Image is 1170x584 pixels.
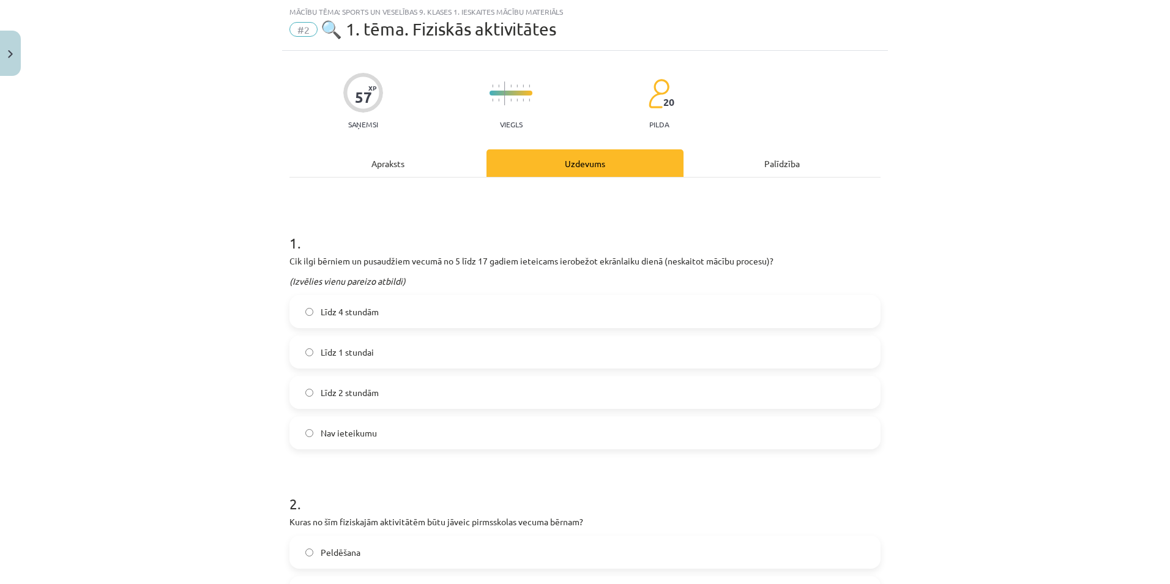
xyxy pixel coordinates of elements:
img: icon-short-line-57e1e144782c952c97e751825c79c345078a6d821885a25fce030b3d8c18986b.svg [529,84,530,88]
p: Saņemsi [343,120,383,129]
input: Peldēšana [305,548,313,556]
img: icon-short-line-57e1e144782c952c97e751825c79c345078a6d821885a25fce030b3d8c18986b.svg [492,99,493,102]
span: Līdz 2 stundām [321,386,379,399]
span: 🔍 1. tēma. Fiziskās aktivitātes [321,19,556,39]
p: pilda [649,120,669,129]
img: icon-short-line-57e1e144782c952c97e751825c79c345078a6d821885a25fce030b3d8c18986b.svg [516,84,518,88]
span: Nav ieteikumu [321,427,377,440]
img: students-c634bb4e5e11cddfef0936a35e636f08e4e9abd3cc4e673bd6f9a4125e45ecb1.svg [648,78,669,109]
p: Cik ilgi bērniem un pusaudžiem vecumā no 5 līdz 17 gadiem ieteicams ierobežot ekrānlaiku dienā (n... [289,255,881,268]
img: icon-short-line-57e1e144782c952c97e751825c79c345078a6d821885a25fce030b3d8c18986b.svg [498,99,499,102]
input: Nav ieteikumu [305,429,313,437]
p: Viegls [500,120,523,129]
span: 20 [663,97,674,108]
p: Kuras no šīm fiziskajām aktivitātēm būtu jāveic pirmsskolas vecuma bērnam? [289,515,881,528]
img: icon-short-line-57e1e144782c952c97e751825c79c345078a6d821885a25fce030b3d8c18986b.svg [492,84,493,88]
img: icon-short-line-57e1e144782c952c97e751825c79c345078a6d821885a25fce030b3d8c18986b.svg [510,84,512,88]
em: (Izvēlies vienu pareizo atbildi) [289,275,406,286]
h1: 1 . [289,213,881,251]
img: icon-short-line-57e1e144782c952c97e751825c79c345078a6d821885a25fce030b3d8c18986b.svg [516,99,518,102]
span: Līdz 1 stundai [321,346,374,359]
input: Līdz 2 stundām [305,389,313,397]
div: Mācību tēma: Sports un veselības 9. klases 1. ieskaites mācību materiāls [289,7,881,16]
div: Apraksts [289,149,486,177]
img: icon-short-line-57e1e144782c952c97e751825c79c345078a6d821885a25fce030b3d8c18986b.svg [498,84,499,88]
input: Līdz 1 stundai [305,348,313,356]
div: Palīdzība [684,149,881,177]
input: Līdz 4 stundām [305,308,313,316]
img: icon-short-line-57e1e144782c952c97e751825c79c345078a6d821885a25fce030b3d8c18986b.svg [523,84,524,88]
img: icon-long-line-d9ea69661e0d244f92f715978eff75569469978d946b2353a9bb055b3ed8787d.svg [504,81,505,105]
span: Peldēšana [321,546,360,559]
div: 57 [355,89,372,106]
span: #2 [289,22,318,37]
h1: 2 . [289,474,881,512]
img: icon-short-line-57e1e144782c952c97e751825c79c345078a6d821885a25fce030b3d8c18986b.svg [523,99,524,102]
div: Uzdevums [486,149,684,177]
span: XP [368,84,376,91]
img: icon-short-line-57e1e144782c952c97e751825c79c345078a6d821885a25fce030b3d8c18986b.svg [529,99,530,102]
span: Līdz 4 stundām [321,305,379,318]
img: icon-short-line-57e1e144782c952c97e751825c79c345078a6d821885a25fce030b3d8c18986b.svg [510,99,512,102]
img: icon-close-lesson-0947bae3869378f0d4975bcd49f059093ad1ed9edebbc8119c70593378902aed.svg [8,50,13,58]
